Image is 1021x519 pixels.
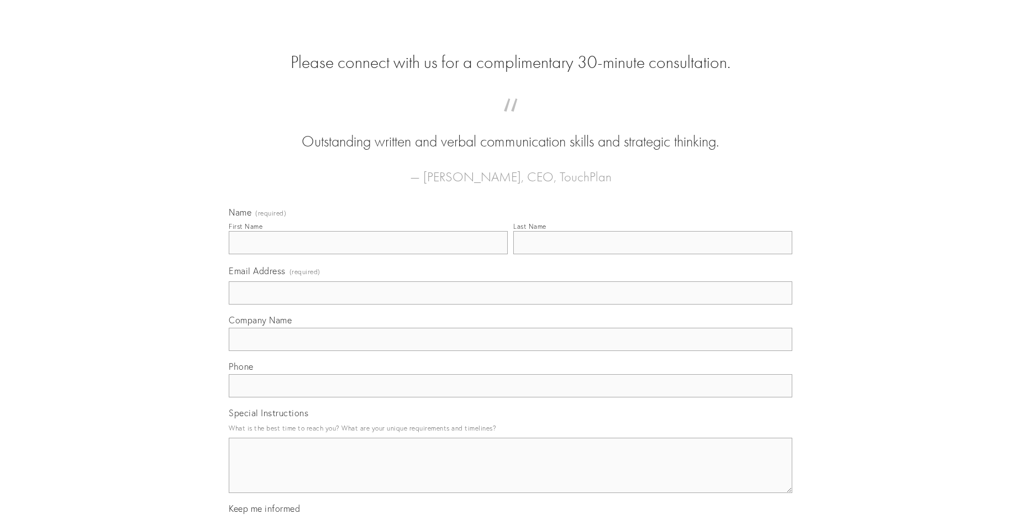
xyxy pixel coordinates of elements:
div: First Name [229,222,262,230]
div: Last Name [513,222,546,230]
span: (required) [255,210,286,217]
span: Phone [229,361,254,372]
span: Company Name [229,314,292,326]
figcaption: — [PERSON_NAME], CEO, TouchPlan [246,153,775,188]
span: “ [246,109,775,131]
span: Name [229,207,251,218]
p: What is the best time to reach you? What are your unique requirements and timelines? [229,421,792,436]
span: Keep me informed [229,503,300,514]
h2: Please connect with us for a complimentary 30-minute consultation. [229,52,792,73]
span: Special Instructions [229,407,308,418]
span: (required) [290,264,320,279]
span: Email Address [229,265,286,276]
blockquote: Outstanding written and verbal communication skills and strategic thinking. [246,109,775,153]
